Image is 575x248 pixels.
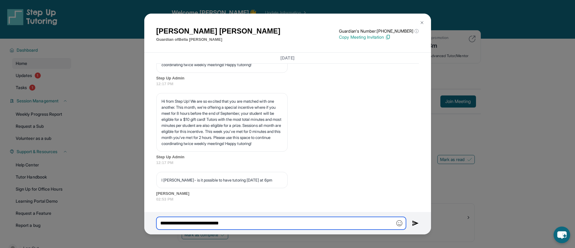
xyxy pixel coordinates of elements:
img: Emoji [396,220,402,226]
p: Copy Meeting Invitation [339,34,419,40]
p: Guardian's Number: [PHONE_NUMBER] [339,28,419,34]
h3: [DATE] [156,55,419,61]
p: Hi from Step Up! We are so excited that you are matched with one another. This month, we’re offer... [161,98,283,147]
span: ⓘ [414,28,419,34]
img: Send icon [412,220,419,227]
p: Guardian of Bella [PERSON_NAME] [156,37,280,43]
span: [PERSON_NAME] [156,191,419,197]
h1: [PERSON_NAME] [PERSON_NAME] [156,26,280,37]
span: Step Up Admin [156,154,419,160]
span: 12:17 PM [156,81,419,87]
button: chat-button [554,227,570,243]
span: 12:17 PM [156,160,419,166]
span: 02:53 PM [156,196,419,202]
img: Copy Icon [385,34,391,40]
img: Close Icon [420,20,424,25]
span: Step Up Admin [156,75,419,81]
p: I [PERSON_NAME]- is it possible to have tutoring [DATE] at 6pm [161,177,283,183]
